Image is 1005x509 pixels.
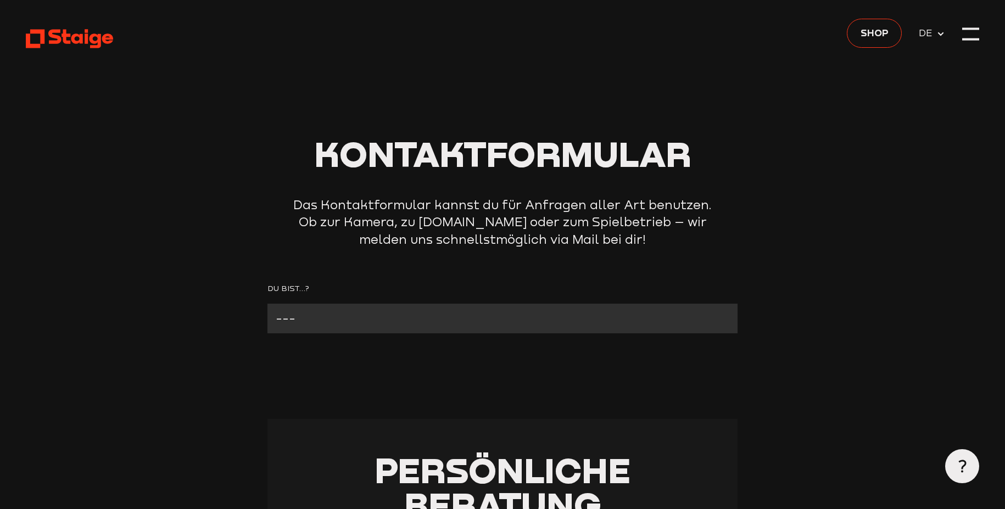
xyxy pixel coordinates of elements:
[314,132,691,175] span: Kontaktformular
[283,197,722,248] p: Das Kontaktformular kannst du für Anfragen aller Art benutzen. Ob zur Kamera, zu [DOMAIN_NAME] od...
[861,25,889,40] span: Shop
[847,19,902,48] a: Shop
[267,282,738,333] form: Contact form
[267,282,738,295] label: Du bist...?
[919,26,936,41] span: DE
